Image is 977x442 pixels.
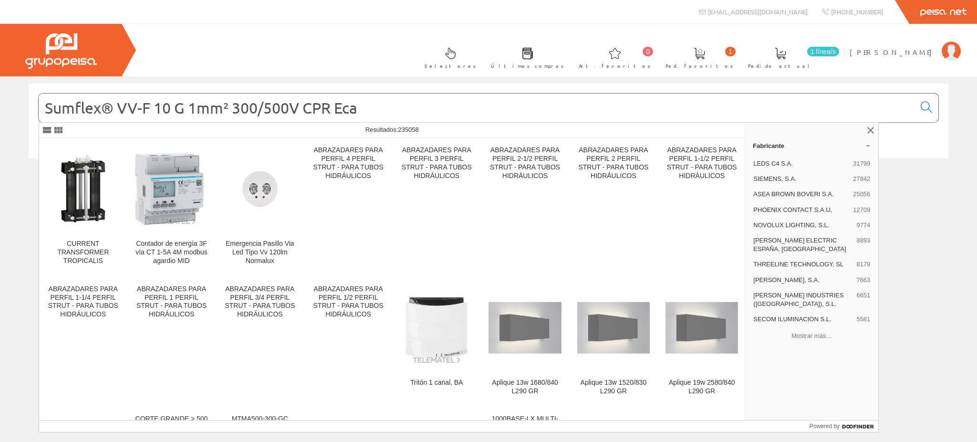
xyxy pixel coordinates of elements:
[745,138,878,153] a: Fabricante
[304,277,392,407] a: ABRAZADARES PARA PERFIL 1/2 PERFIL STRUT - PARA TUBOS HIDRÁULICOS
[753,236,852,253] span: [PERSON_NAME] ELECTRIC ESPAÑA, [GEOGRAPHIC_DATA]
[856,291,870,308] span: 6651
[491,61,564,71] span: Últimas compras
[753,175,849,183] span: SIEMENS, S.A.
[425,61,476,71] span: Selectores
[398,126,418,133] span: 235058
[47,285,119,319] div: ABRAZADARES PARA PERFIL 1-1/4 PERFIL STRUT - PARA TUBOS HIDRÁULICOS
[415,40,481,74] a: Selectores
[577,379,650,396] div: Aplique 13w 1520/830 L290 GR
[224,285,296,319] div: ABRAZADARES PARA PERFIL 3/4 PERFIL STRUT - PARA TUBOS HIDRÁULICOS
[856,260,870,269] span: 8179
[488,146,561,180] div: ABRAZADARES PARA PERFIL 2-1/2 PERFIL STRUT - PARA TUBOS HIDRÁULICOS
[579,61,651,71] span: Art. favoritos
[856,221,870,230] span: 9774
[135,285,208,319] div: ABRAZADARES PARA PERFIL 1 PERFIL STRUT - PARA TUBOS HIDRÁULICOS
[135,240,208,265] div: Contador de energía 3F vía CT 1-5A 4M modbus agardio MID
[658,138,746,276] a: ABRAZADARES PARA PERFIL 1-1/2 PERFIL STRUT - PARA TUBOS HIDRÁULICOS
[643,47,653,56] span: 0
[39,94,915,122] input: Buscar...
[570,138,657,276] a: ABRAZADARES PARA PERFIL 2 PERFIL STRUT - PARA TUBOS HIDRÁULICOS
[481,277,569,407] a: Aplique 13w 1680/840 L290 GR Aplique 13w 1680/840 L290 GR
[47,240,119,265] div: CURRENT TRANSFORMER TROPICALIS
[400,146,473,180] div: ABRAZADARES PARA PERFIL 3 PERFIL STRUT - PARA TUBOS HIDRÁULICOS
[365,126,419,133] span: Resultados:
[856,276,870,284] span: 7663
[856,315,870,324] span: 5581
[831,8,883,16] span: [PHONE_NUMBER]
[577,146,650,180] div: ABRAZADARES PARA PERFIL 2 PERFIL STRUT - PARA TUBOS HIDRÁULICOS
[312,146,385,180] div: ABRAZADARES PARA PERFIL 4 PERFIL STRUT - PARA TUBOS HIDRÁULICOS
[224,415,296,441] div: MTMA500-300-GC REDUCCION ALUMINIO
[400,291,473,364] img: Tritón 1 canal, BA
[224,240,296,265] div: Emergencia Pasillo Via Led Tipo Vv 120lm Normalux
[850,40,961,49] a: [PERSON_NAME]
[856,236,870,253] span: 8893
[753,190,849,199] span: ASEA BROWN BOVERI S.A.
[312,285,385,319] div: ABRAZADARES PARA PERFIL 1/2 PERFIL STRUT - PARA TUBOS HIDRÁULICOS
[400,379,473,387] div: Tritón 1 canal, BA
[810,421,879,432] a: Powered by
[753,206,849,214] span: PHOENIX CONTACT S.A.U,
[135,415,208,441] div: CORTE GRANDE > 500 MM OPERACION EN MAT. ACERO .PLAST
[570,277,657,407] a: Aplique 13w 1520/830 L290 GR Aplique 13w 1520/830 L290 GR
[488,379,561,396] div: Aplique 13w 1680/840 L290 GR
[39,277,127,407] a: ABRAZADARES PARA PERFIL 1-1/4 PERFIL STRUT - PARA TUBOS HIDRÁULICOS
[665,379,738,396] div: Aplique 19w 2580/840 L290 GR
[658,277,746,407] a: Aplique 19w 2580/840 L290 GR Aplique 19w 2580/840 L290 GR
[127,138,215,276] a: Contador de energía 3F vía CT 1-5A 4M modbus agardio MID Contador de energía 3F vía CT 1-5A 4M mo...
[216,277,304,407] a: ABRAZADARES PARA PERFIL 3/4 PERFIL STRUT - PARA TUBOS HIDRÁULICOS
[738,40,842,74] a: 1 línea/s Pedido actual
[850,47,937,57] span: [PERSON_NAME]
[127,277,215,407] a: ABRAZADARES PARA PERFIL 1 PERFIL STRUT - PARA TUBOS HIDRÁULICOS
[708,8,808,16] span: [EMAIL_ADDRESS][DOMAIN_NAME]
[753,276,852,284] span: [PERSON_NAME], S.A.
[725,47,736,56] span: 1
[665,291,738,364] img: Aplique 19w 2580/840 L290 GR
[853,190,870,199] span: 25056
[304,138,392,276] a: ABRAZADARES PARA PERFIL 4 PERFIL STRUT - PARA TUBOS HIDRÁULICOS
[577,291,650,364] img: Aplique 13w 1520/830 L290 GR
[47,153,119,225] img: CURRENT TRANSFORMER TROPICALIS
[656,40,738,74] a: 1 Ped. favoritos
[853,206,870,214] span: 12709
[481,40,569,74] a: Últimas compras
[748,61,813,71] span: Pedido actual
[224,163,296,214] img: Emergencia Pasillo Via Led Tipo Vv 120lm Normalux
[39,138,127,276] a: CURRENT TRANSFORMER TROPICALIS CURRENT TRANSFORMER TROPICALIS
[216,138,304,276] a: Emergencia Pasillo Via Led Tipo Vv 120lm Normalux Emergencia Pasillo Via Led Tipo Vv 120lm Normalux
[853,175,870,183] span: 27842
[753,221,852,230] span: NOVOLUX LIGHTING, S.L.
[665,146,738,180] div: ABRAZADARES PARA PERFIL 1-1/2 PERFIL STRUT - PARA TUBOS HIDRÁULICOS
[393,277,480,407] a: Tritón 1 canal, BA Tritón 1 canal, BA
[481,138,569,276] a: ABRAZADARES PARA PERFIL 2-1/2 PERFIL STRUT - PARA TUBOS HIDRÁULICOS
[135,153,208,225] img: Contador de energía 3F vía CT 1-5A 4M modbus agardio MID
[753,159,849,168] span: LEDS C4 S.A.
[807,47,839,56] span: 1 línea/s
[853,159,870,168] span: 31799
[753,291,852,308] span: [PERSON_NAME] INDUSTRIES ([GEOGRAPHIC_DATA]), S.L.
[29,170,948,179] div: © Grupo Peisa
[749,328,874,344] button: Mostrar más…
[753,315,852,324] span: SECOM ILUMINACION S.L.
[25,33,97,69] img: Grupo Peisa
[810,422,840,431] span: Powered by
[488,291,561,364] img: Aplique 13w 1680/840 L290 GR
[393,138,480,276] a: ABRAZADARES PARA PERFIL 3 PERFIL STRUT - PARA TUBOS HIDRÁULICOS
[753,260,852,269] span: THREELINE TECHNOLOGY, SL
[665,61,733,71] span: Ped. favoritos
